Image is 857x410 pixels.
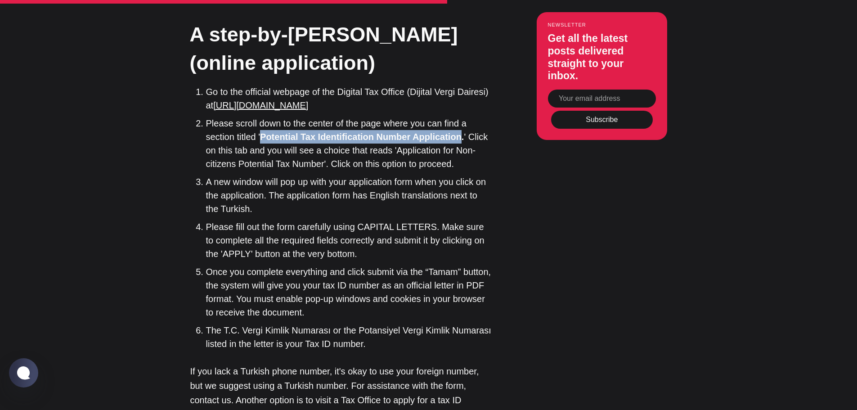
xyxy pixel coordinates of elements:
[213,100,308,110] a: [URL][DOMAIN_NAME]
[206,117,492,171] li: Please scroll down to the center of the page where you can find a section titled ' ' Click on thi...
[548,32,656,82] h3: Get all the latest posts delivered straight to your inbox.
[190,20,491,77] h2: A step-by-[PERSON_NAME] (online application)
[548,22,656,27] small: Newsletter
[206,265,492,319] li: Once you complete everything and click submit via the “Tamam” button, the system will give you yo...
[206,175,492,216] li: A new window will pop up with your application form when you click on the application. The applic...
[551,111,653,129] button: Subscribe
[260,132,464,142] strong: Potential Tax Identification Number Application.
[206,220,492,261] li: Please fill out the form carefully using CAPITAL LETTERS. Make sure to complete all the required ...
[206,324,492,351] li: The T.C. Vergi Kimlik Numarası or the Potansiyel Vergi Kimlik Numarası listed in the letter is yo...
[548,90,656,108] input: Your email address
[206,85,492,112] li: Go to the official webpage of the Digital Tax Office (Dijital Vergi Dairesi) at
